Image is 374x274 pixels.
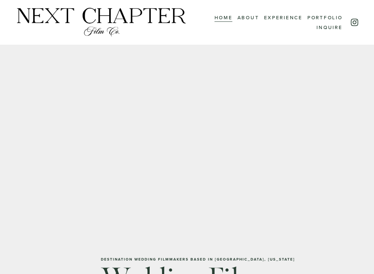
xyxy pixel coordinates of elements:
[15,7,188,38] img: Next Chapter Film Co.
[264,12,303,22] a: Experience
[237,12,259,22] a: About
[214,12,233,22] a: Home
[350,18,359,27] a: Instagram
[316,22,342,32] a: Inquire
[307,12,342,22] a: Portfolio
[101,257,295,262] strong: Destination wedding Filmmakers Based in [GEOGRAPHIC_DATA], [US_STATE]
